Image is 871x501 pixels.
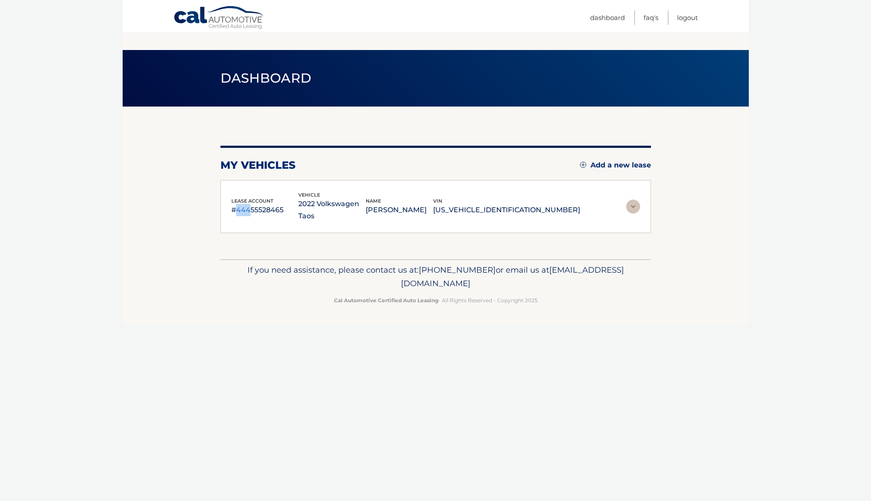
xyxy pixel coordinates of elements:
h2: my vehicles [220,159,296,172]
a: FAQ's [644,10,658,25]
span: name [366,198,381,204]
a: Logout [677,10,698,25]
p: If you need assistance, please contact us at: or email us at [226,263,645,291]
p: #44455528465 [231,204,299,216]
span: vin [433,198,442,204]
span: [PHONE_NUMBER] [419,265,496,275]
p: [US_VEHICLE_IDENTIFICATION_NUMBER] [433,204,580,216]
span: Dashboard [220,70,312,86]
p: 2022 Volkswagen Taos [298,198,366,222]
span: lease account [231,198,274,204]
strong: Cal Automotive Certified Auto Leasing [334,297,438,304]
a: Add a new lease [580,161,651,170]
span: vehicle [298,192,320,198]
p: - All Rights Reserved - Copyright 2025 [226,296,645,305]
img: add.svg [580,162,586,168]
a: Cal Automotive [174,6,265,31]
img: accordion-rest.svg [626,200,640,214]
a: Dashboard [590,10,625,25]
p: [PERSON_NAME] [366,204,433,216]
